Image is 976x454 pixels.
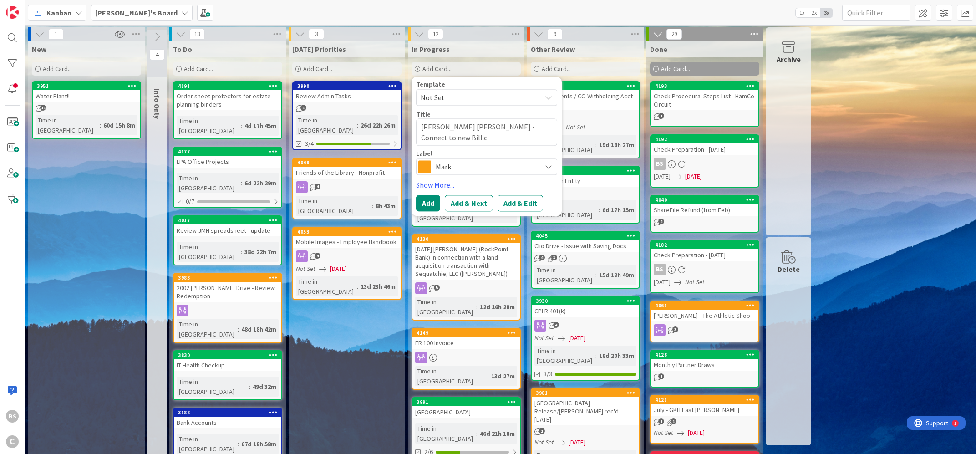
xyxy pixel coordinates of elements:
div: 6d 22h 29m [242,178,279,188]
a: 4191Order sheet protectors for estate planning bindersTime in [GEOGRAPHIC_DATA]:4d 17h 45m [173,81,282,139]
div: 48d 18h 42m [239,324,279,334]
span: 4 [539,255,545,260]
div: Time in [GEOGRAPHIC_DATA] [296,115,357,135]
span: : [476,428,478,439]
div: 3188 [178,409,281,416]
span: Info Only [152,88,162,119]
a: Show More... [416,180,557,191]
div: 4121July - GKH East [PERSON_NAME] [651,396,758,416]
div: 4048 [297,159,401,166]
div: 13d 27m [489,371,517,381]
span: To Do [173,45,192,54]
div: BS [6,410,19,423]
div: BS [651,158,758,170]
span: : [241,121,242,131]
a: 4130[DATE] [PERSON_NAME] (RockPoint Bank) in connection with a land acquisition transaction with ... [412,234,521,321]
div: ShareFile Refund (from Feb) [651,204,758,216]
div: 3981 [532,389,639,397]
div: Friends of the Library - Nonprofit [293,167,401,179]
div: Time in [GEOGRAPHIC_DATA] [177,242,241,262]
span: 3 [309,29,324,40]
div: 4149 [417,330,520,336]
div: Time in [GEOGRAPHIC_DATA] [177,434,238,454]
span: [DATE] [569,438,585,447]
div: Archive [777,54,801,65]
div: 4182 [651,241,758,249]
span: New [32,45,46,54]
span: Kanban [46,7,71,18]
a: 3990Review Admin TasksTime in [GEOGRAPHIC_DATA]:26d 22h 26m3/4 [292,81,402,150]
span: 1 [48,29,64,40]
span: : [357,281,358,291]
div: Time in [GEOGRAPHIC_DATA] [415,297,476,317]
a: 4149ER 100 InvoiceTime in [GEOGRAPHIC_DATA]:13d 27m [412,328,521,390]
div: BS [651,264,758,275]
div: Bank Accounts [174,417,281,428]
div: 13d 23h 46m [358,281,398,291]
div: ER 100 Invoice [412,337,520,349]
textarea: [PERSON_NAME] [PERSON_NAME] - Connect to new [DOMAIN_NAME] [416,118,557,146]
span: 1 [300,105,306,111]
span: In Progress [412,45,450,54]
span: : [599,205,600,215]
span: Other Review [531,45,575,54]
span: : [476,302,478,312]
div: 3933 [536,168,639,174]
div: 3830IT Health Checkup [174,351,281,371]
div: 4061 [651,301,758,310]
div: 4149 [412,329,520,337]
span: 3/4 [305,139,314,148]
div: 4193 [655,83,758,89]
span: : [595,351,597,361]
span: 4 [553,322,559,328]
span: 3/3 [544,369,552,379]
div: BS [654,264,666,275]
span: Support [19,1,41,12]
a: 3951Water Plant!!Time in [GEOGRAPHIC_DATA]:60d 15h 8m [32,81,141,139]
span: 3 [551,255,557,260]
div: 4121 [655,397,758,403]
div: 46d 21h 18m [478,428,517,439]
a: 4193Check Procedural Steps List - HamCo Circuit [650,81,759,127]
div: 4040 [655,197,758,203]
div: 38d 22h 7m [242,247,279,257]
span: 1 [671,418,676,424]
div: Review Admin Tasks [293,90,401,102]
div: IT Health Checkup [174,359,281,371]
span: Not Set [421,92,534,103]
div: CPLR 401(k) [532,305,639,317]
div: 4052 [532,82,639,90]
span: Label [416,151,432,157]
div: 4128 [655,352,758,358]
span: : [241,247,242,257]
span: : [372,201,373,211]
div: 4193Check Procedural Steps List - HamCo Circuit [651,82,758,110]
img: Visit kanbanzone.com [6,6,19,19]
div: Monthly Partner Draws [651,359,758,371]
div: 3830 [174,351,281,359]
span: Template [416,81,445,87]
span: 4 [315,184,320,189]
div: Check Procedural Steps List - HamCo Circuit [651,90,758,110]
div: 4048 [293,158,401,167]
span: Add Card... [661,65,690,73]
span: : [238,439,239,449]
div: Time in [GEOGRAPHIC_DATA] [177,173,241,193]
div: 4177 [174,148,281,156]
div: 3951Water Plant!! [33,82,140,102]
div: Clio Drive - Issue with Saving Docs [532,240,639,252]
div: Time in [GEOGRAPHIC_DATA] [534,346,595,366]
div: Time in [GEOGRAPHIC_DATA] [177,319,238,339]
span: [DATE] [685,172,702,181]
div: 3933 [532,167,639,175]
a: 39832002 [PERSON_NAME] Drive - Review RedemptionTime in [GEOGRAPHIC_DATA]:48d 18h 42m [173,273,282,343]
span: [DATE] [330,264,347,274]
div: 26d 22h 26m [358,120,398,130]
i: Not Set [566,123,585,131]
div: 67d 18h 58m [239,439,279,449]
div: 4193 [651,82,758,90]
span: 1 [658,373,664,379]
label: Title [416,110,431,118]
div: 3981 [536,390,639,396]
div: 3188 [174,408,281,417]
